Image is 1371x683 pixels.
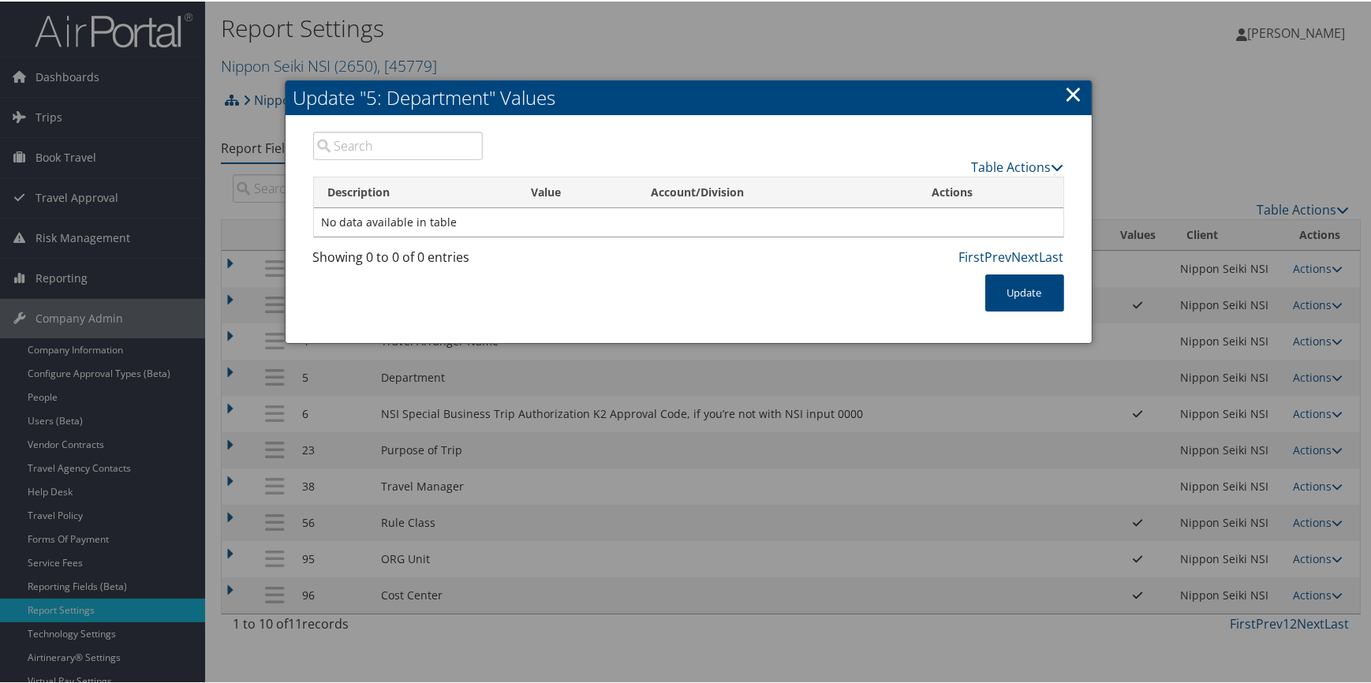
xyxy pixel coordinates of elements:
h2: Update "5: Department" Values [286,79,1092,114]
input: Search [313,130,484,159]
a: Table Actions [972,157,1064,174]
a: Next [1012,247,1040,264]
th: Actions [917,176,1063,207]
a: Prev [985,247,1012,264]
th: Description: activate to sort column descending [314,176,517,207]
th: Value: activate to sort column ascending [517,176,637,207]
div: Showing 0 to 0 of 0 entries [313,246,484,273]
a: × [1065,77,1083,108]
a: Last [1040,247,1064,264]
button: Update [985,273,1064,310]
a: First [959,247,985,264]
th: Account/Division: activate to sort column ascending [637,176,918,207]
td: No data available in table [314,207,1063,235]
